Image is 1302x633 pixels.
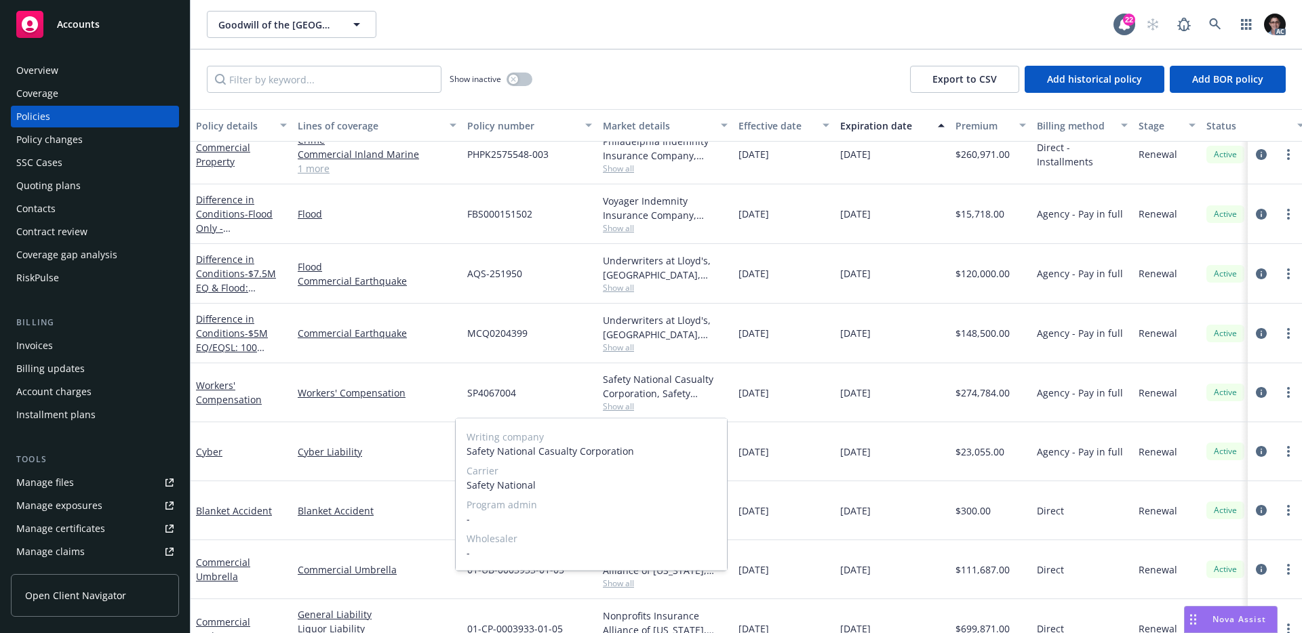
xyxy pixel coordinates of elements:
a: Commercial Property [196,141,250,168]
a: Workers' Compensation [196,379,262,406]
a: SSC Cases [11,152,179,173]
span: Writing company [467,430,716,444]
span: Show all [603,577,728,589]
a: Coverage gap analysis [11,244,179,266]
a: more [1280,502,1297,518]
a: circleInformation [1253,443,1269,460]
div: Policies [16,106,50,127]
span: SP4067004 [467,386,516,400]
a: more [1280,443,1297,460]
div: Policy number [467,119,577,133]
a: Commercial Umbrella [298,563,456,577]
span: Show all [603,163,728,174]
span: Export to CSV [932,73,997,85]
div: Market details [603,119,713,133]
span: Active [1212,327,1239,340]
div: Stage [1139,119,1181,133]
a: Contract review [11,221,179,243]
div: SSC Cases [16,152,62,173]
a: Account charges [11,381,179,403]
div: Contacts [16,198,56,220]
span: Renewal [1139,563,1177,577]
span: Active [1212,504,1239,516]
span: Agency - Pay in full [1037,386,1123,400]
span: $148,500.00 [955,326,1010,340]
span: MCQ0204399 [467,326,528,340]
a: circleInformation [1253,561,1269,577]
a: Invoices [11,335,179,356]
a: more [1280,266,1297,282]
div: Safety National Casualty Corporation, Safety National [603,372,728,401]
a: Cyber Liability [298,445,456,459]
a: more [1280,384,1297,401]
a: Billing updates [11,358,179,380]
span: $274,784.00 [955,386,1010,400]
span: Goodwill of the [GEOGRAPHIC_DATA] [218,18,336,32]
span: Active [1212,386,1239,399]
div: Voyager Indemnity Insurance Company, Assurant, Amwins [603,194,728,222]
button: Market details [597,109,733,142]
span: Direct [1037,563,1064,577]
span: Active [1212,268,1239,280]
div: Tools [11,453,179,466]
span: Renewal [1139,207,1177,221]
span: Renewal [1139,147,1177,161]
span: Renewal [1139,445,1177,459]
span: $260,971.00 [955,147,1010,161]
a: Quoting plans [11,175,179,197]
span: Show inactive [450,73,501,85]
div: Manage certificates [16,518,105,539]
a: Search [1202,11,1229,38]
a: Difference in Conditions [196,193,282,263]
span: [DATE] [738,504,769,518]
button: Effective date [733,109,835,142]
span: Renewal [1139,386,1177,400]
span: [DATE] [738,266,769,281]
span: [DATE] [738,445,769,459]
a: Installment plans [11,404,179,426]
a: Accounts [11,5,179,43]
button: Add historical policy [1025,66,1164,93]
div: Policy details [196,119,272,133]
div: Invoices [16,335,53,356]
div: RiskPulse [16,267,59,289]
span: $111,687.00 [955,563,1010,577]
button: Policy details [191,109,292,142]
a: Commercial Umbrella [196,556,250,583]
a: Flood [298,260,456,274]
span: $23,055.00 [955,445,1004,459]
span: Direct - Installments [1037,140,1128,169]
a: 1 more [298,161,456,176]
a: Commercial Earthquake [298,274,456,288]
div: Billing [11,316,179,329]
a: Report a Bug [1170,11,1198,38]
span: $15,718.00 [955,207,1004,221]
span: AQS-251950 [467,266,522,281]
span: [DATE] [840,207,871,221]
span: [DATE] [738,386,769,400]
a: Difference in Conditions [196,253,282,323]
span: PHPK2575548-003 [467,147,549,161]
a: circleInformation [1253,384,1269,401]
a: circleInformation [1253,146,1269,163]
span: [DATE] [840,445,871,459]
span: Safety National Casualty Corporation [467,444,716,458]
a: Policy changes [11,129,179,150]
button: Billing method [1031,109,1133,142]
div: Account charges [16,381,92,403]
a: Flood [298,207,456,221]
a: Switch app [1233,11,1260,38]
span: Agency - Pay in full [1037,326,1123,340]
div: Manage claims [16,541,85,563]
div: Overview [16,60,58,81]
div: Status [1206,119,1289,133]
div: Quoting plans [16,175,81,197]
div: 22 [1123,14,1135,26]
a: more [1280,206,1297,222]
button: Nova Assist [1184,606,1278,633]
div: Installment plans [16,404,96,426]
button: Lines of coverage [292,109,462,142]
span: Add BOR policy [1192,73,1263,85]
span: Direct [1037,504,1064,518]
span: Active [1212,563,1239,575]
